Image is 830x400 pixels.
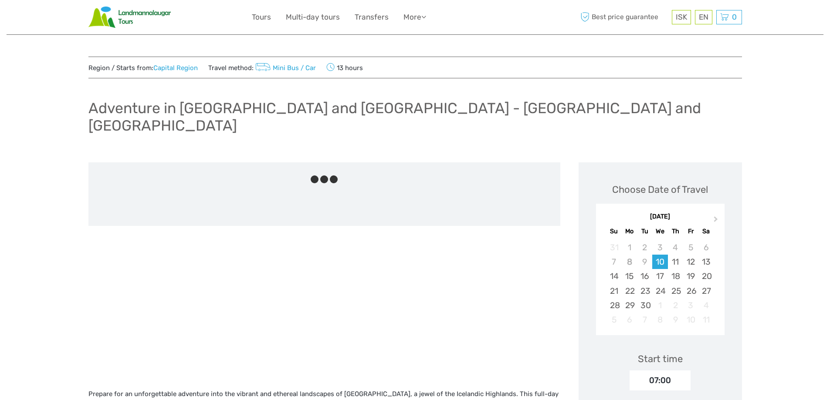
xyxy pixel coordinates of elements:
div: Choose Sunday, September 21st, 2025 [606,284,622,298]
div: Choose Friday, September 12th, 2025 [683,255,698,269]
div: Choose Tuesday, September 30th, 2025 [637,298,652,313]
div: Not available Sunday, September 7th, 2025 [606,255,622,269]
div: Th [668,225,683,237]
a: More [403,11,426,24]
a: Transfers [355,11,389,24]
img: Scandinavian Travel [88,7,171,28]
div: Not available Tuesday, September 2nd, 2025 [637,240,652,255]
div: Choose Monday, September 22nd, 2025 [622,284,637,298]
div: Not available Tuesday, October 7th, 2025 [637,313,652,327]
div: Choose Thursday, September 25th, 2025 [668,284,683,298]
span: Region / Starts from: [88,64,198,73]
div: Not available Saturday, October 11th, 2025 [698,313,714,327]
div: EN [695,10,712,24]
div: Tu [637,225,652,237]
div: Not available Friday, October 10th, 2025 [683,313,698,327]
div: We [652,225,667,237]
div: Fr [683,225,698,237]
div: Not available Friday, September 5th, 2025 [683,240,698,255]
div: Not available Thursday, October 9th, 2025 [668,313,683,327]
div: Su [606,225,622,237]
div: Choose Saturday, September 27th, 2025 [698,284,714,298]
div: Choose Friday, September 26th, 2025 [683,284,698,298]
div: Not available Monday, October 6th, 2025 [622,313,637,327]
div: Not available Saturday, September 6th, 2025 [698,240,714,255]
div: Choose Thursday, September 11th, 2025 [668,255,683,269]
div: Choose Friday, September 19th, 2025 [683,269,698,283]
button: Next Month [710,215,724,229]
div: month 2025-09 [599,240,722,327]
div: Choose Tuesday, September 23rd, 2025 [637,284,652,298]
div: Not available Wednesday, October 1st, 2025 [652,298,667,313]
div: Not available Sunday, October 5th, 2025 [606,313,622,327]
span: Travel method: [208,61,316,74]
div: Not available Monday, September 1st, 2025 [622,240,637,255]
div: Start time [638,352,683,366]
div: Not available Thursday, October 2nd, 2025 [668,298,683,313]
div: Choose Tuesday, September 16th, 2025 [637,269,652,283]
a: Multi-day tours [286,11,340,24]
div: [DATE] [596,212,725,222]
div: Not available Thursday, September 4th, 2025 [668,240,683,255]
div: Choose Thursday, September 18th, 2025 [668,269,683,283]
div: Choose Wednesday, September 10th, 2025 [652,255,667,269]
div: Choose Sunday, September 28th, 2025 [606,298,622,313]
a: Mini Bus / Car [254,64,316,72]
div: 07:00 [630,370,691,390]
div: Choose Date of Travel [612,183,708,196]
div: Not available Sunday, August 31st, 2025 [606,240,622,255]
div: Choose Saturday, September 20th, 2025 [698,269,714,283]
div: Sa [698,225,714,237]
div: Choose Saturday, September 13th, 2025 [698,255,714,269]
a: Capital Region [153,64,198,72]
span: 0 [731,13,738,21]
div: Not available Saturday, October 4th, 2025 [698,298,714,313]
div: Choose Monday, September 29th, 2025 [622,298,637,313]
div: Choose Wednesday, September 17th, 2025 [652,269,667,283]
span: Best price guarantee [579,10,670,24]
div: Not available Friday, October 3rd, 2025 [683,298,698,313]
div: Not available Wednesday, September 3rd, 2025 [652,240,667,255]
div: Not available Monday, September 8th, 2025 [622,255,637,269]
span: ISK [676,13,687,21]
h1: Adventure in [GEOGRAPHIC_DATA] and [GEOGRAPHIC_DATA] - [GEOGRAPHIC_DATA] and [GEOGRAPHIC_DATA] [88,99,742,134]
div: Mo [622,225,637,237]
span: 13 hours [326,61,363,74]
div: Not available Wednesday, October 8th, 2025 [652,313,667,327]
a: Tours [252,11,271,24]
div: Choose Monday, September 15th, 2025 [622,269,637,283]
div: Not available Tuesday, September 9th, 2025 [637,255,652,269]
div: Choose Wednesday, September 24th, 2025 [652,284,667,298]
div: Choose Sunday, September 14th, 2025 [606,269,622,283]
